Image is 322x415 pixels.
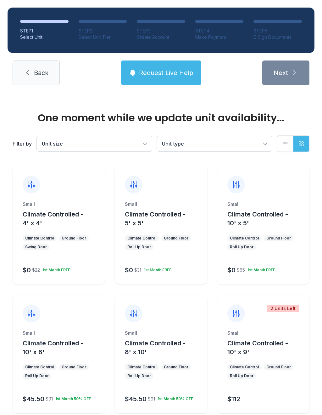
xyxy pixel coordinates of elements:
[53,394,91,401] div: 1st Month 50% OFF
[230,365,259,370] div: Climate Control
[134,267,141,273] div: $31
[125,339,204,356] button: Climate Controlled - 8' x 10'
[79,28,127,34] div: STEP 2
[23,201,95,207] div: Small
[245,265,275,273] div: 1st Month FREE
[125,395,147,403] div: $45.50
[195,28,244,34] div: STEP 4
[25,365,54,370] div: Climate Control
[137,34,185,40] div: Create Account
[195,34,244,40] div: Make Payment
[230,236,259,241] div: Climate Control
[42,141,63,147] span: Unit size
[274,68,288,77] span: Next
[46,396,53,402] div: $91
[125,210,204,228] button: Climate Controlled - 5' x 5'
[227,339,307,356] button: Climate Controlled - 10' x 9'
[227,210,307,228] button: Climate Controlled - 10' x 5'
[266,365,291,370] div: Ground Floor
[25,236,54,241] div: Climate Control
[25,373,49,378] div: Roll Up Door
[227,201,299,207] div: Small
[253,28,302,34] div: STEP 5
[13,113,309,123] div: One moment while we update unit availability...
[164,365,188,370] div: Ground Floor
[127,245,151,250] div: Roll Up Door
[148,396,155,402] div: $91
[237,267,245,273] div: $65
[155,394,193,401] div: 1st Month 50% OFF
[125,330,197,336] div: Small
[157,136,272,151] button: Unit type
[266,236,291,241] div: Ground Floor
[40,265,70,273] div: 1st Month FREE
[37,136,152,151] button: Unit size
[23,395,44,403] div: $45.50
[23,210,102,228] button: Climate Controlled - 4' x 4'
[23,210,83,227] span: Climate Controlled - 4' x 4'
[227,395,240,403] div: $112
[164,236,188,241] div: Ground Floor
[127,236,156,241] div: Climate Control
[227,339,288,356] span: Climate Controlled - 10' x 9'
[23,339,102,356] button: Climate Controlled - 10' x 8'
[34,68,48,77] span: Back
[62,236,86,241] div: Ground Floor
[13,140,32,147] div: Filter by
[227,266,236,274] div: $0
[253,34,302,40] div: E-Sign Documents
[20,34,69,40] div: Select Unit
[267,305,299,312] div: 2 Units Left
[62,365,86,370] div: Ground Floor
[125,210,186,227] span: Climate Controlled - 5' x 5'
[227,330,299,336] div: Small
[127,365,156,370] div: Climate Control
[230,373,253,378] div: Roll Up Door
[125,266,133,274] div: $0
[125,201,197,207] div: Small
[32,267,40,273] div: $22
[227,210,288,227] span: Climate Controlled - 10' x 5'
[79,34,127,40] div: Select Unit Tier
[125,339,186,356] span: Climate Controlled - 8' x 10'
[139,68,193,77] span: Request Live Help
[23,330,95,336] div: Small
[23,266,31,274] div: $0
[127,373,151,378] div: Roll Up Door
[230,245,253,250] div: Roll Up Door
[141,265,171,273] div: 1st Month FREE
[25,245,47,250] div: Swing Door
[23,339,83,356] span: Climate Controlled - 10' x 8'
[162,141,184,147] span: Unit type
[137,28,185,34] div: STEP 3
[20,28,69,34] div: STEP 1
